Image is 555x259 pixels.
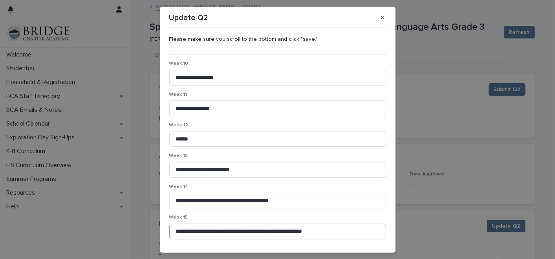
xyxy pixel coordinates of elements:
span: Week 12 [169,123,189,128]
p: Update Q2 [169,13,209,22]
span: Week 10 [169,61,189,66]
span: Week 15 [169,215,188,220]
p: Please make sure you scroll to the bottom and click "save." [169,36,386,43]
span: Week 11 [169,92,187,97]
span: Week 14 [169,184,189,189]
span: Week 13 [169,153,188,158]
